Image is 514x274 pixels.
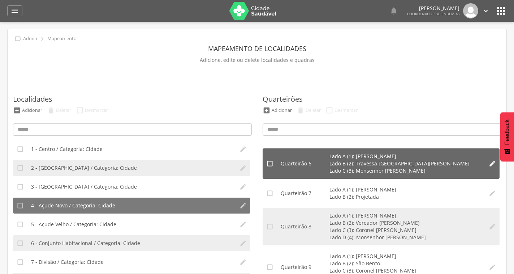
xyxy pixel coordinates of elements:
div: Quarteirão 7 [281,190,329,197]
header: Mapeamento de localidades [13,42,501,55]
div: Quarteirão 8 [281,223,329,230]
span: 2 - [GEOGRAPHIC_DATA] / Categoria: Cidade [31,164,137,172]
li: Lado B (2): Projetada [329,193,482,201]
i:  [239,221,247,228]
i:  [38,35,46,43]
p: [PERSON_NAME] [407,6,459,11]
i: Editar [489,160,496,167]
div:  [47,106,55,114]
i:  [239,258,247,266]
span: 3 - [GEOGRAPHIC_DATA] / Categoria: Cidade [31,183,137,190]
div: Adicionar [22,107,42,113]
i: Marcar / Desmarcar [266,264,273,271]
i:  [10,7,19,15]
i:  [17,221,24,228]
li: Lado A (1): [PERSON_NAME] [329,153,482,160]
i:  [239,146,247,153]
li: Lado A (1): [PERSON_NAME] [329,186,482,193]
i: Editar [489,264,496,271]
span: Feedback [504,119,510,145]
i: Editar [489,190,496,197]
div: Desmarcar [85,107,108,113]
li: Lado A (1): [PERSON_NAME] [329,212,482,219]
i:  [239,202,247,209]
i:  [17,240,24,247]
p: Adicione, edite ou delete localidades e quadras [13,55,501,65]
i:  [389,7,398,15]
a:  [389,3,398,18]
div: Quarteirão 6 [281,160,329,167]
div: Quarteirão 9 [281,264,329,271]
li: Lado B (2): São Bento [329,260,482,267]
i:  [239,183,247,190]
div: Deletar [306,107,321,113]
i:  [239,164,247,172]
i:  [239,240,247,247]
li: Lado A (1): [PERSON_NAME] [329,253,482,260]
i:  [482,7,490,15]
div: Adicionar [272,107,292,113]
div: Deletar [56,107,71,113]
li: Lado C (3): Coronel [PERSON_NAME] [329,227,482,234]
i: Editar [489,223,496,230]
li: Lado C (3): Monsenhor [PERSON_NAME] [329,167,482,174]
div:  [297,106,304,114]
i: Marcar / Desmarcar [266,190,273,197]
button: Feedback - Mostrar pesquisa [500,112,514,161]
div:  [13,106,21,114]
div:  [76,106,84,114]
i:  [17,202,24,209]
i:  [14,35,22,43]
span: Coordenador de Endemias [407,11,459,16]
i:  [495,5,507,17]
span: 1 - Centro / Categoria: Cidade [31,146,103,153]
i:  [17,146,24,153]
i: Marcar / Desmarcar [266,223,273,230]
p: Mapeamento [47,36,77,42]
a:  [7,5,22,16]
li: Lado B (2): Vereador [PERSON_NAME] [329,219,482,227]
a:  [482,3,490,18]
i:  [17,258,24,266]
p: Admin [23,36,37,42]
div:  [263,106,271,114]
span: 5 - Açude Velho / Categoria: Cidade [31,221,116,228]
i: Marcar / Desmarcar [266,160,273,167]
span: 6 - Conjunto Habitacional / Categoria: Cidade [31,240,140,247]
li: Lado B (2): Travessa [GEOGRAPHIC_DATA][PERSON_NAME] [329,160,482,167]
label: Localidades [13,94,52,105]
li: Lado D (4): Monsenhor [PERSON_NAME] [329,234,482,241]
span: 7 - Divisão / Categoria: Cidade [31,258,104,266]
div:  [325,106,333,114]
label: Quarteirões [263,94,303,105]
div: Desmarcar [334,107,358,113]
span: 4 - Açude Novo / Categoria: Cidade [31,202,115,209]
i:  [17,183,24,190]
i:  [17,164,24,172]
